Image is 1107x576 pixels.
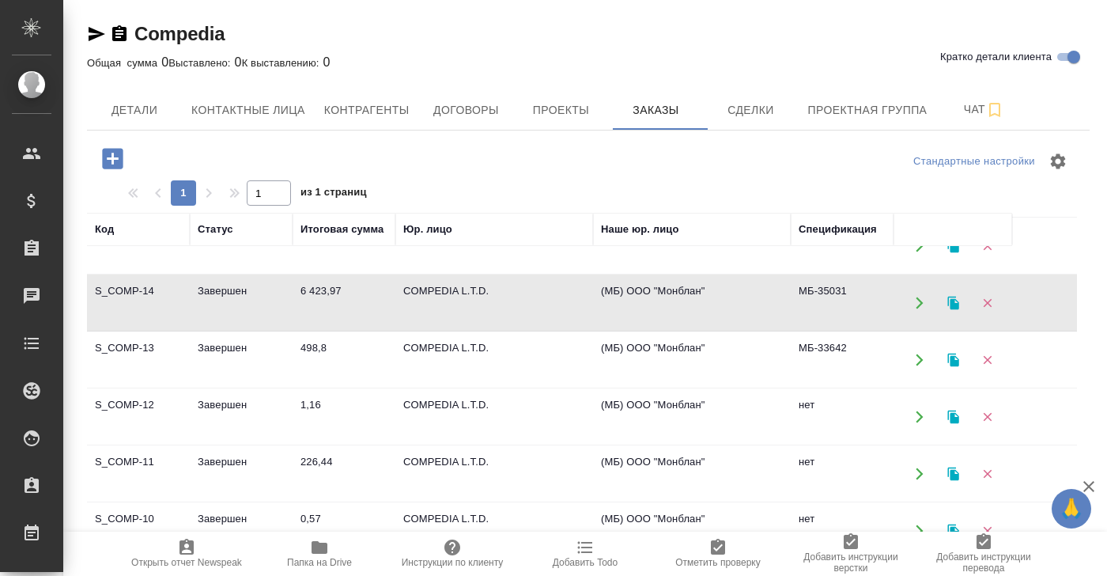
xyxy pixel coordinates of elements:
[168,57,234,69] p: Выставлено:
[903,286,935,319] button: Открыть
[523,100,599,120] span: Проекты
[87,446,190,502] td: S_COMP-11
[1039,142,1077,180] span: Настроить таблицу
[927,551,1041,574] span: Добавить инструкции перевода
[791,503,894,559] td: нет
[428,100,504,120] span: Договоры
[190,332,293,388] td: Завершен
[300,183,367,206] span: из 1 страниц
[903,457,935,490] button: Открыть
[287,557,352,568] span: Папка на Drive
[903,514,935,547] button: Открыть
[402,557,504,568] span: Инструкции по клиенту
[87,25,106,44] button: Скопировать ссылку для ЯМессенджера
[293,503,395,559] td: 0,57
[675,557,760,568] span: Отметить проверку
[652,532,784,576] button: Отметить проверку
[971,457,1003,490] button: Удалить
[791,275,894,331] td: МБ-35031
[937,343,969,376] button: Клонировать
[96,100,172,120] span: Детали
[198,222,233,237] div: Статус
[903,343,935,376] button: Открыть
[971,514,1003,547] button: Удалить
[87,53,1090,72] div: 0 0 0
[553,557,618,568] span: Добавить Todo
[395,389,593,445] td: COMPEDIA L.T.D.
[791,446,894,502] td: нет
[131,557,242,568] span: Открыть отчет Newspeak
[395,503,593,559] td: COMPEDIA L.T.D.
[386,532,519,576] button: Инструкции по клиенту
[601,222,679,237] div: Наше юр. лицо
[937,286,969,319] button: Клонировать
[593,446,791,502] td: (МБ) ООО "Монблан"
[940,49,1052,65] span: Кратко детали клиента
[937,457,969,490] button: Клонировать
[191,100,305,120] span: Контактные лица
[807,100,927,120] span: Проектная группа
[593,332,791,388] td: (МБ) ООО "Монблан"
[190,503,293,559] td: Завершен
[120,532,253,576] button: Открыть отчет Newspeak
[618,100,693,120] span: Заказы
[110,25,129,44] button: Скопировать ссылку
[190,275,293,331] td: Завершен
[791,332,894,388] td: МБ-33642
[87,332,190,388] td: S_COMP-13
[190,389,293,445] td: Завершен
[971,343,1003,376] button: Удалить
[293,275,395,331] td: 6 423,97
[917,532,1050,576] button: Добавить инструкции перевода
[937,514,969,547] button: Клонировать
[593,503,791,559] td: (МБ) ООО "Монблан"
[242,57,323,69] p: К выставлению:
[971,400,1003,433] button: Удалить
[946,100,1022,119] span: Чат
[593,389,791,445] td: (МБ) ООО "Монблан"
[87,503,190,559] td: S_COMP-10
[395,446,593,502] td: COMPEDIA L.T.D.
[937,400,969,433] button: Клонировать
[985,100,1004,119] svg: Подписаться
[1058,492,1085,525] span: 🙏
[87,57,161,69] p: Общая сумма
[87,389,190,445] td: S_COMP-12
[300,222,383,237] div: Итоговая сумма
[293,332,395,388] td: 498,8
[293,446,395,502] td: 226,44
[395,275,593,331] td: COMPEDIA L.T.D.
[784,532,917,576] button: Добавить инструкции верстки
[909,150,1039,174] div: split button
[95,222,114,237] div: Код
[395,332,593,388] td: COMPEDIA L.T.D.
[593,275,791,331] td: (МБ) ООО "Монблан"
[903,400,935,433] button: Открыть
[794,551,908,574] span: Добавить инструкции верстки
[253,532,386,576] button: Папка на Drive
[324,100,410,120] span: Контрагенты
[293,389,395,445] td: 1,16
[403,222,452,237] div: Юр. лицо
[190,446,293,502] td: Завершен
[971,286,1003,319] button: Удалить
[519,532,652,576] button: Добавить Todo
[1052,489,1091,529] button: 🙏
[91,142,134,175] button: Добавить проект
[799,222,877,237] div: Спецификация
[712,100,788,120] span: Сделки
[87,275,190,331] td: S_COMP-14
[791,389,894,445] td: нет
[134,23,225,44] a: Compedia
